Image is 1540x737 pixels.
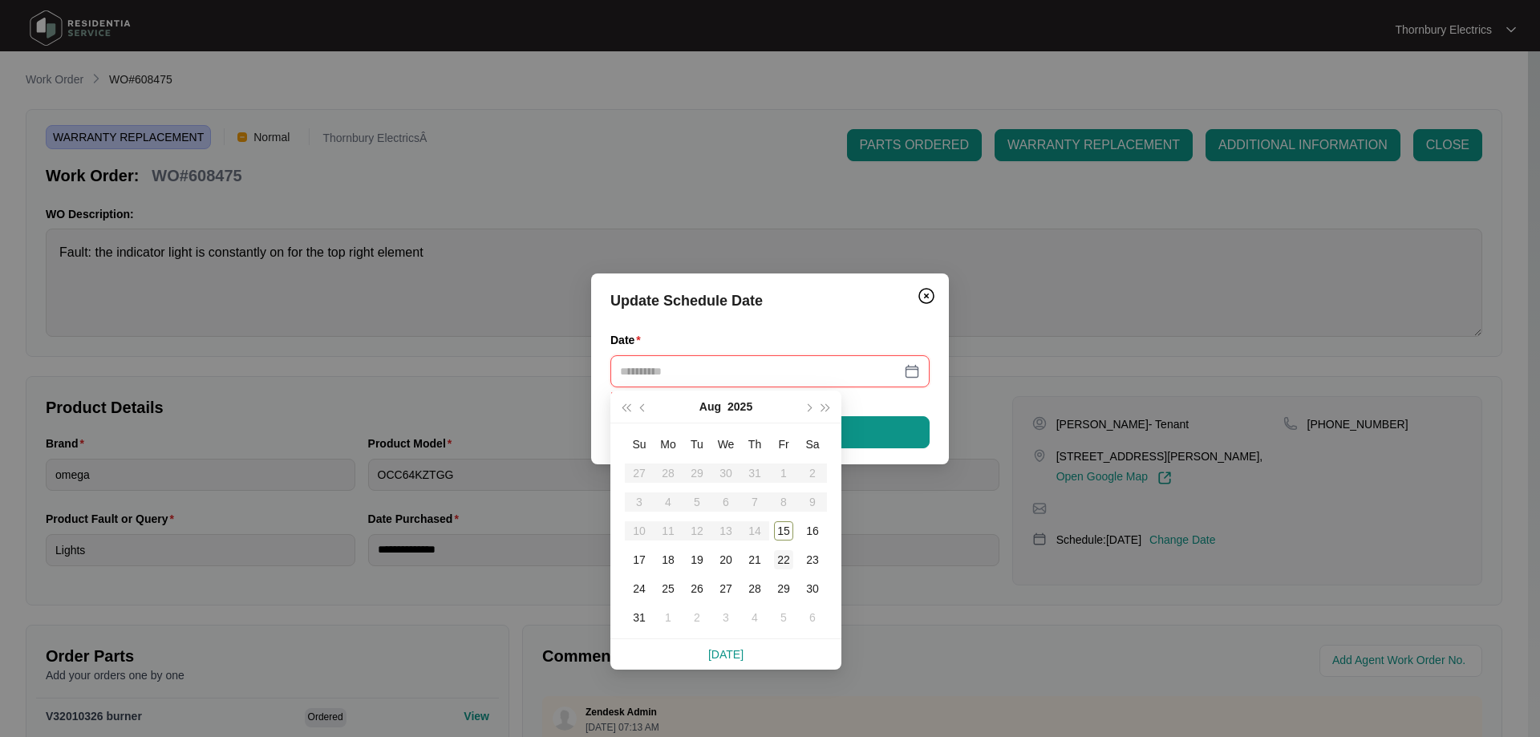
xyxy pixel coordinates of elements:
td: 2025-09-06 [798,603,827,632]
th: Su [625,430,654,459]
div: 27 [716,579,736,598]
div: 26 [687,579,707,598]
td: 2025-08-30 [798,574,827,603]
td: 2025-08-28 [740,574,769,603]
div: 19 [687,550,707,569]
td: 2025-08-15 [769,516,798,545]
div: 18 [659,550,678,569]
th: Sa [798,430,827,459]
button: 2025 [727,391,752,423]
img: closeCircle [917,286,936,306]
div: 15 [774,521,793,541]
label: Date [610,332,647,348]
div: 1 [659,608,678,627]
div: 17 [630,550,649,569]
td: 2025-09-05 [769,603,798,632]
td: 2025-09-03 [711,603,740,632]
td: 2025-08-19 [683,545,711,574]
td: 2025-08-21 [740,545,769,574]
th: Th [740,430,769,459]
td: 2025-08-31 [625,603,654,632]
td: 2025-08-16 [798,516,827,545]
td: 2025-08-18 [654,545,683,574]
div: 31 [630,608,649,627]
td: 2025-08-27 [711,574,740,603]
div: 4 [745,608,764,627]
div: Update Schedule Date [610,290,930,312]
button: Close [914,283,939,309]
td: 2025-08-20 [711,545,740,574]
div: 24 [630,579,649,598]
div: 20 [716,550,736,569]
div: 29 [774,579,793,598]
div: 25 [659,579,678,598]
td: 2025-08-23 [798,545,827,574]
div: 5 [774,608,793,627]
div: 21 [745,550,764,569]
div: 16 [803,521,822,541]
div: 2 [687,608,707,627]
td: 2025-08-25 [654,574,683,603]
th: Tu [683,430,711,459]
td: 2025-08-26 [683,574,711,603]
div: Please enter your date. [610,387,930,405]
td: 2025-09-02 [683,603,711,632]
th: We [711,430,740,459]
td: 2025-08-24 [625,574,654,603]
div: 23 [803,550,822,569]
button: Aug [699,391,721,423]
a: [DATE] [708,648,744,661]
th: Fr [769,430,798,459]
td: 2025-08-29 [769,574,798,603]
input: Date [620,362,901,380]
td: 2025-08-17 [625,545,654,574]
div: 30 [803,579,822,598]
div: 22 [774,550,793,569]
div: 28 [745,579,764,598]
td: 2025-09-04 [740,603,769,632]
div: 6 [803,608,822,627]
div: 3 [716,608,736,627]
td: 2025-08-22 [769,545,798,574]
td: 2025-09-01 [654,603,683,632]
th: Mo [654,430,683,459]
